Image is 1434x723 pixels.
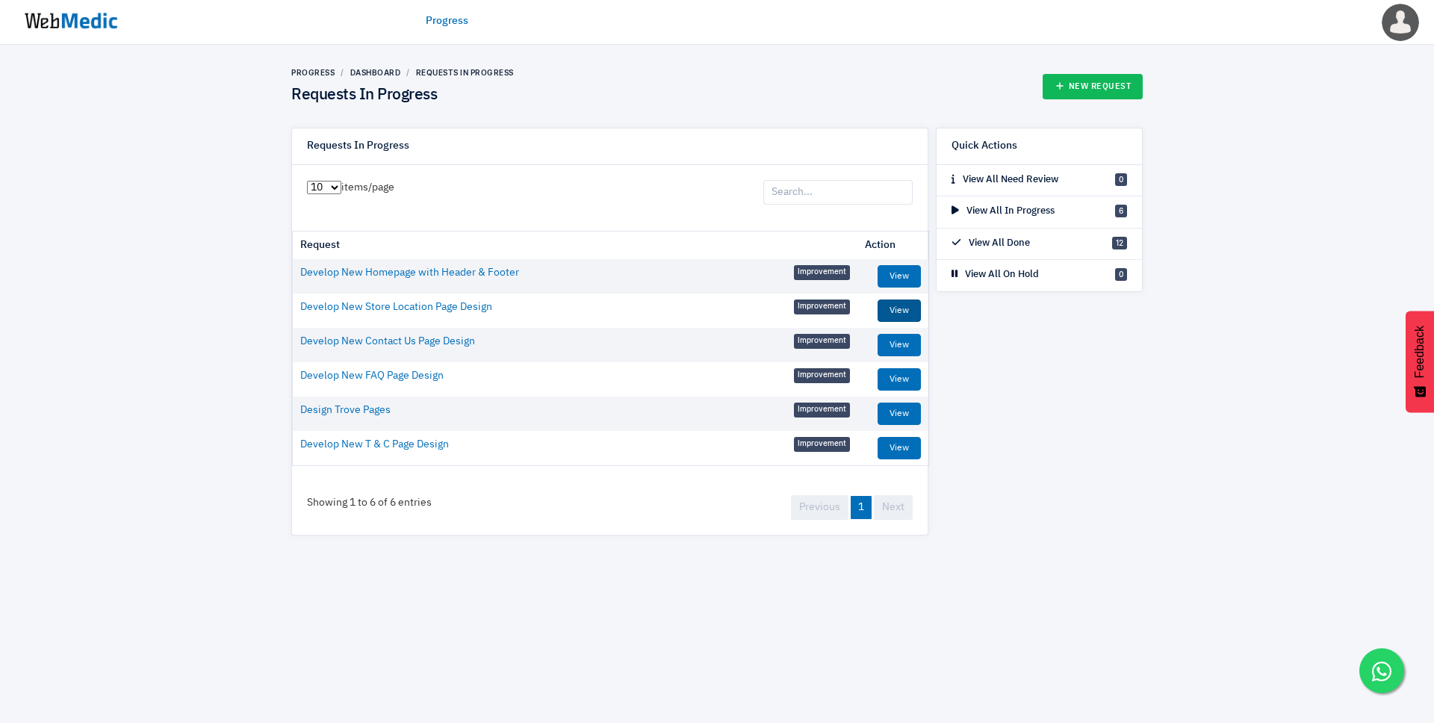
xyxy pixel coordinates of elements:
[794,265,850,280] span: Improvement
[300,437,449,453] a: Develop New T & C Page Design
[794,368,850,383] span: Improvement
[878,368,921,391] a: View
[952,236,1030,251] p: View All Done
[878,403,921,425] a: View
[952,204,1055,219] p: View All In Progress
[1406,311,1434,412] button: Feedback - Show survey
[851,496,872,519] a: 1
[1115,205,1127,217] span: 6
[878,300,921,322] a: View
[878,334,921,356] a: View
[300,403,391,418] a: Design Trove Pages
[293,232,857,259] th: Request
[952,140,1017,153] h6: Quick Actions
[300,300,492,315] a: Develop New Store Location Page Design
[1112,237,1127,249] span: 12
[300,368,444,384] a: Develop New FAQ Page Design
[300,265,519,281] a: Develop New Homepage with Header & Footer
[874,495,913,520] a: Next
[878,265,921,288] a: View
[857,232,928,259] th: Action
[291,68,335,77] a: Progress
[307,140,409,153] h6: Requests In Progress
[416,68,514,77] a: Requests In Progress
[1043,74,1143,99] a: New Request
[1115,268,1127,281] span: 0
[300,334,475,350] a: Develop New Contact Us Page Design
[878,437,921,459] a: View
[794,437,850,452] span: Improvement
[426,13,468,29] a: Progress
[1413,326,1427,378] span: Feedback
[291,86,514,105] h4: Requests In Progress
[350,68,401,77] a: Dashboard
[1115,173,1127,186] span: 0
[791,495,848,520] a: Previous
[952,173,1058,187] p: View All Need Review
[794,403,850,418] span: Improvement
[307,180,394,196] label: items/page
[292,480,447,526] div: Showing 1 to 6 of 6 entries
[794,300,850,314] span: Improvement
[307,181,341,194] select: items/page
[794,334,850,349] span: Improvement
[291,67,514,78] nav: breadcrumb
[952,267,1039,282] p: View All On Hold
[763,180,913,205] input: Search...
